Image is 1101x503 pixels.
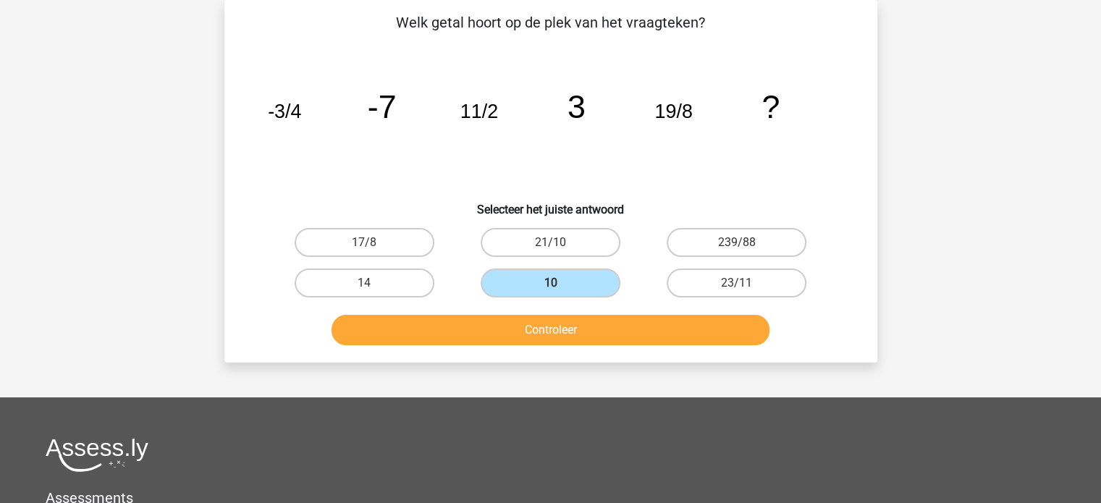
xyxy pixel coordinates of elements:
label: 239/88 [667,228,806,257]
button: Controleer [332,315,769,345]
label: 17/8 [295,228,434,257]
p: Welk getal hoort op de plek van het vraagteken? [248,12,854,33]
tspan: ? [762,88,780,124]
label: 14 [295,269,434,297]
img: Assessly logo [46,438,148,472]
tspan: -7 [367,88,396,124]
label: 23/11 [667,269,806,297]
label: 10 [481,269,620,297]
tspan: 11/2 [460,101,497,122]
h6: Selecteer het juiste antwoord [248,191,854,216]
tspan: 3 [567,88,585,124]
tspan: -3/4 [268,101,301,122]
label: 21/10 [481,228,620,257]
tspan: 19/8 [654,101,692,122]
